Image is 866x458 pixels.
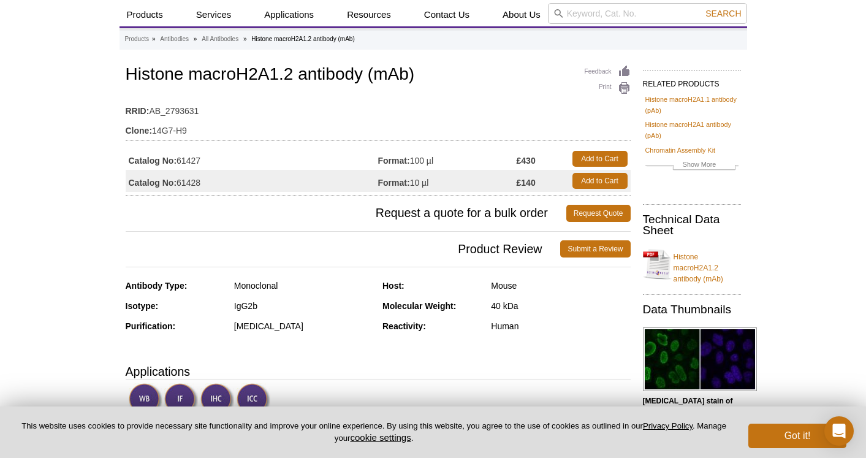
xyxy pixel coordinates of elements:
[643,70,741,92] h2: RELATED PRODUCTS
[189,3,239,26] a: Services
[129,155,177,166] strong: Catalog No:
[645,145,716,156] a: Chromatin Assembly Kit
[643,244,741,284] a: Histone macroH2A1.2 antibody (mAb)
[160,34,189,45] a: Antibodies
[243,36,247,42] li: »
[705,9,741,18] span: Search
[517,177,536,188] strong: £140
[251,36,354,42] li: Histone macroH2A1.2 antibody (mAb)
[126,281,188,291] strong: Antibody Type:
[645,94,739,116] a: Histone macroH2A1.1 antibody (pAb)
[126,125,153,136] strong: Clone:
[382,321,426,331] strong: Reactivity:
[129,177,177,188] strong: Catalog No:
[572,173,628,189] a: Add to Cart
[120,3,170,26] a: Products
[643,395,741,440] p: (Click image to enlarge and see details.)
[126,105,150,116] strong: RRID:
[491,280,630,291] div: Mouse
[126,205,566,222] span: Request a quote for a bulk order
[643,421,693,430] a: Privacy Policy
[350,432,411,443] button: cookie settings
[234,321,373,332] div: [MEDICAL_DATA]
[417,3,477,26] a: Contact Us
[378,148,517,170] td: 100 µl
[566,205,631,222] a: Request Quote
[126,65,631,86] h1: Histone macroH2A1.2 antibody (mAb)
[702,8,745,19] button: Search
[126,321,176,331] strong: Purification:
[164,383,198,417] img: Immunofluorescence Validated
[382,301,456,311] strong: Molecular Weight:
[378,155,410,166] strong: Format:
[152,36,156,42] li: »
[585,82,631,95] a: Print
[129,383,162,417] img: Western Blot Validated
[194,36,197,42] li: »
[202,34,238,45] a: All Antibodies
[824,416,854,446] div: Open Intercom Messenger
[126,240,561,258] span: Product Review
[234,300,373,311] div: IgG2b
[748,424,846,448] button: Got it!
[645,119,739,141] a: Histone macroH2A1 antibody (pAb)
[234,280,373,291] div: Monoclonal
[378,177,410,188] strong: Format:
[125,34,149,45] a: Products
[643,397,739,416] b: [MEDICAL_DATA] stain of Histone macroH2A1.2 mAb.
[491,300,630,311] div: 40 kDa
[495,3,548,26] a: About Us
[517,155,536,166] strong: £430
[126,362,631,381] h3: Applications
[378,170,517,192] td: 10 µl
[126,148,378,170] td: 61427
[585,65,631,78] a: Feedback
[126,98,631,118] td: AB_2793631
[200,383,234,417] img: Immunohistochemistry Validated
[643,304,741,315] h2: Data Thumbnails
[126,118,631,137] td: 14G7-H9
[382,281,405,291] strong: Host:
[237,383,270,417] img: Immunocytochemistry Validated
[126,301,159,311] strong: Isotype:
[257,3,321,26] a: Applications
[126,170,378,192] td: 61428
[643,214,741,236] h2: Technical Data Sheet
[20,421,728,444] p: This website uses cookies to provide necessary site functionality and improve your online experie...
[572,151,628,167] a: Add to Cart
[645,159,739,173] a: Show More
[560,240,630,258] a: Submit a Review
[340,3,398,26] a: Resources
[491,321,630,332] div: Human
[548,3,747,24] input: Keyword, Cat. No.
[643,327,757,391] img: Histone macroH2A1.2 antibody (mAb) tested by immunofluorescence.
